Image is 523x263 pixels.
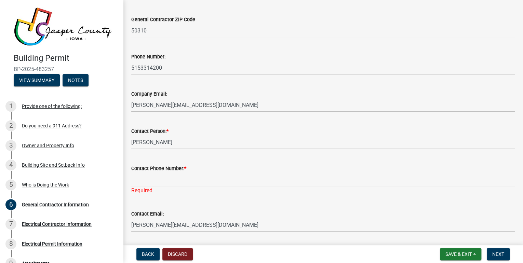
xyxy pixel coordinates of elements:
[131,92,167,97] label: Company Email:
[22,163,85,167] div: Building Site and Setback Info
[5,140,16,151] div: 3
[22,143,74,148] div: Owner and Property Info
[22,182,69,187] div: Who is Doing the Work
[487,248,510,260] button: Next
[22,202,89,207] div: General Contractor Information
[131,17,195,22] label: General Contractor ZIP Code
[22,104,82,109] div: Provide one of the following:
[5,238,16,249] div: 8
[5,160,16,170] div: 4
[131,186,515,195] div: Required
[131,55,165,59] label: Phone Number:
[131,129,169,134] label: Contact Person:
[5,101,16,112] div: 1
[14,66,109,72] span: BP-2025-483257
[22,123,82,128] div: Do you need a 911 Address?
[440,248,481,260] button: Save & Exit
[14,74,60,86] button: View Summary
[14,78,60,83] wm-modal-confirm: Summary
[5,179,16,190] div: 5
[131,166,186,171] label: Contact Phone Number:
[22,241,82,246] div: Electrical Permit Information
[5,199,16,210] div: 6
[142,251,154,257] span: Back
[63,78,89,83] wm-modal-confirm: Notes
[131,212,164,217] label: Contact Email:
[22,222,92,226] div: Electrical Contractor Information
[5,120,16,131] div: 2
[14,7,112,46] img: Jasper County, Iowa
[162,248,193,260] button: Discard
[63,74,89,86] button: Notes
[136,248,160,260] button: Back
[14,53,118,63] h4: Building Permit
[5,219,16,230] div: 7
[492,251,504,257] span: Next
[445,251,472,257] span: Save & Exit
